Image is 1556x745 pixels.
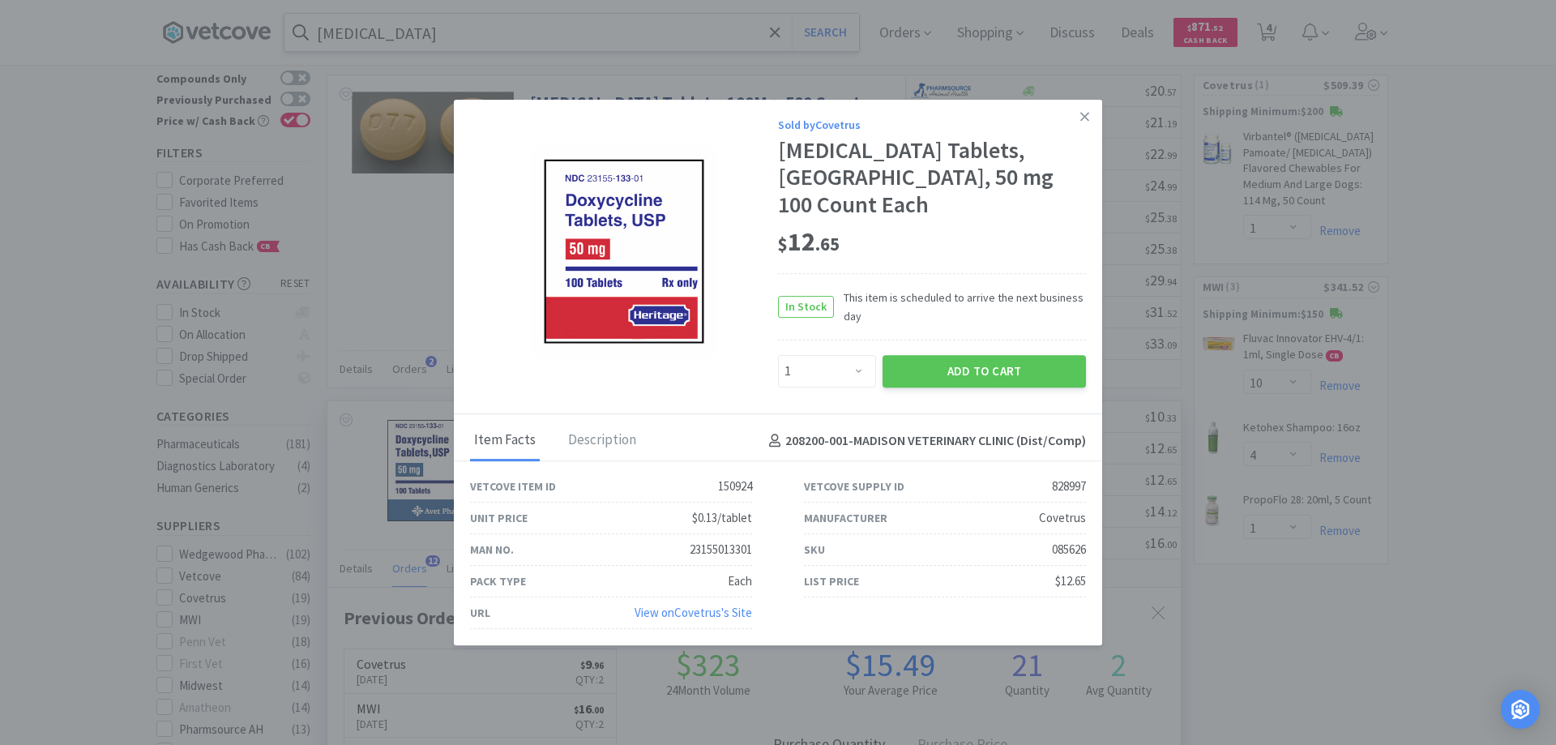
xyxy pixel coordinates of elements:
[470,572,526,590] div: Pack Type
[470,477,556,495] div: Vetcove Item ID
[815,233,840,255] span: . 65
[778,116,1086,134] div: Sold by Covetrus
[778,225,840,258] span: 12
[1052,477,1086,496] div: 828997
[1039,508,1086,528] div: Covetrus
[804,477,904,495] div: Vetcove Supply ID
[470,541,514,559] div: Man No.
[883,355,1086,387] button: Add to Cart
[1052,540,1086,559] div: 085626
[470,509,528,527] div: Unit Price
[530,146,717,357] img: 184cec0fa1df4651a00b53a36b345a2c_828997.png
[718,477,752,496] div: 150924
[470,421,540,461] div: Item Facts
[778,233,788,255] span: $
[564,421,640,461] div: Description
[763,430,1086,452] h4: 208200-001 - MADISON VETERINARY CLINIC (Dist/Comp)
[804,541,825,559] div: SKU
[1055,572,1086,591] div: $12.65
[635,605,752,620] a: View onCovetrus's Site
[779,297,833,317] span: In Stock
[692,508,752,528] div: $0.13/tablet
[690,540,752,559] div: 23155013301
[470,604,490,622] div: URL
[804,509,887,527] div: Manufacturer
[778,137,1086,219] div: [MEDICAL_DATA] Tablets, [GEOGRAPHIC_DATA], 50 mg 100 Count Each
[834,289,1086,325] span: This item is scheduled to arrive the next business day
[1501,690,1540,729] div: Open Intercom Messenger
[728,572,752,591] div: Each
[804,572,859,590] div: List Price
